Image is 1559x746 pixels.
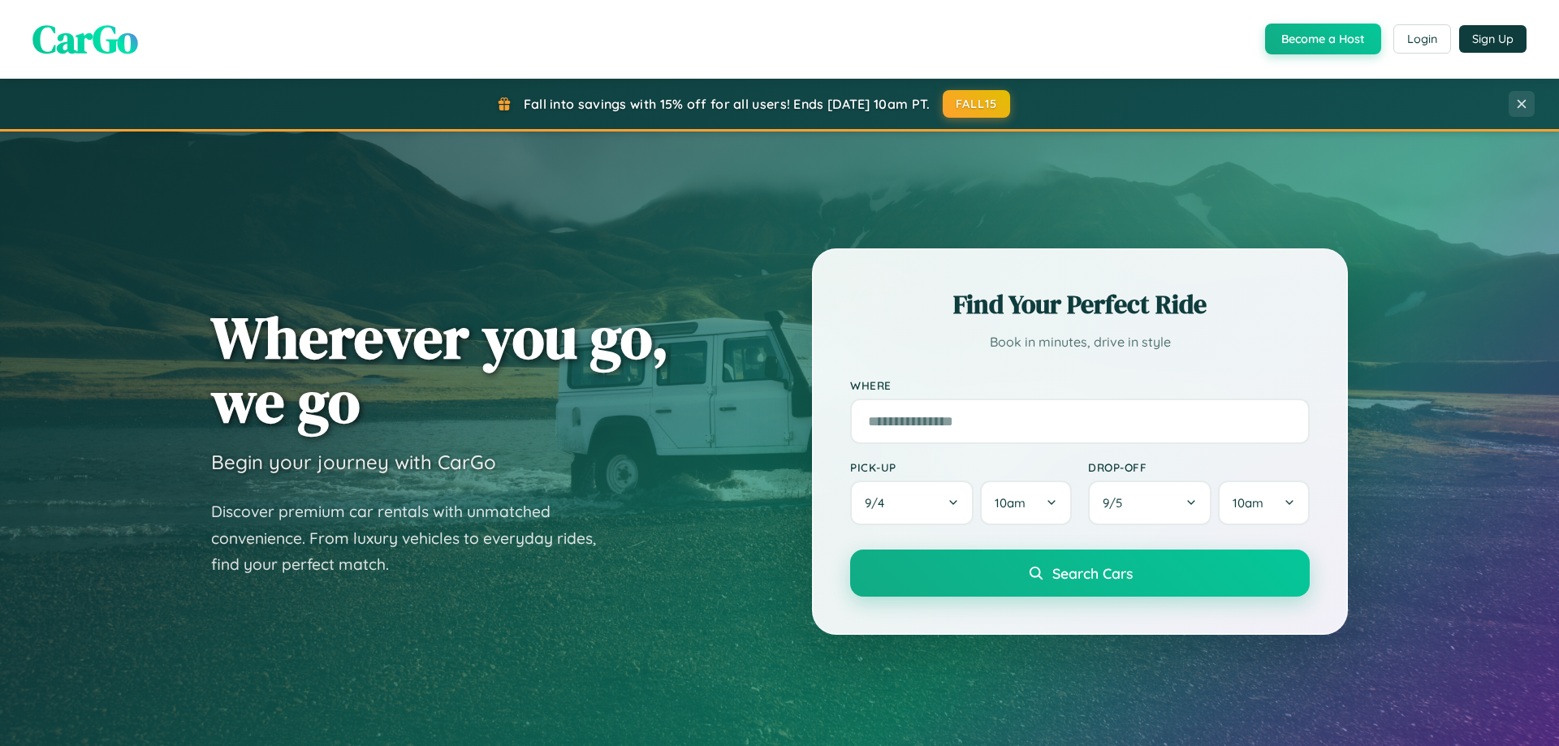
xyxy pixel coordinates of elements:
[32,12,138,66] span: CarGo
[1265,24,1381,54] button: Become a Host
[211,305,669,433] h1: Wherever you go, we go
[943,90,1011,118] button: FALL15
[1088,460,1310,474] label: Drop-off
[1052,564,1133,582] span: Search Cars
[850,330,1310,354] p: Book in minutes, drive in style
[1393,24,1451,54] button: Login
[1088,481,1211,525] button: 9/5
[524,96,931,112] span: Fall into savings with 15% off for all users! Ends [DATE] 10am PT.
[1233,495,1263,511] span: 10am
[850,378,1310,392] label: Where
[1103,495,1130,511] span: 9 / 5
[211,498,617,578] p: Discover premium car rentals with unmatched convenience. From luxury vehicles to everyday rides, ...
[850,460,1072,474] label: Pick-up
[211,450,496,474] h3: Begin your journey with CarGo
[850,287,1310,322] h2: Find Your Perfect Ride
[995,495,1026,511] span: 10am
[1459,25,1527,53] button: Sign Up
[865,495,892,511] span: 9 / 4
[980,481,1072,525] button: 10am
[1218,481,1310,525] button: 10am
[850,550,1310,597] button: Search Cars
[850,481,974,525] button: 9/4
